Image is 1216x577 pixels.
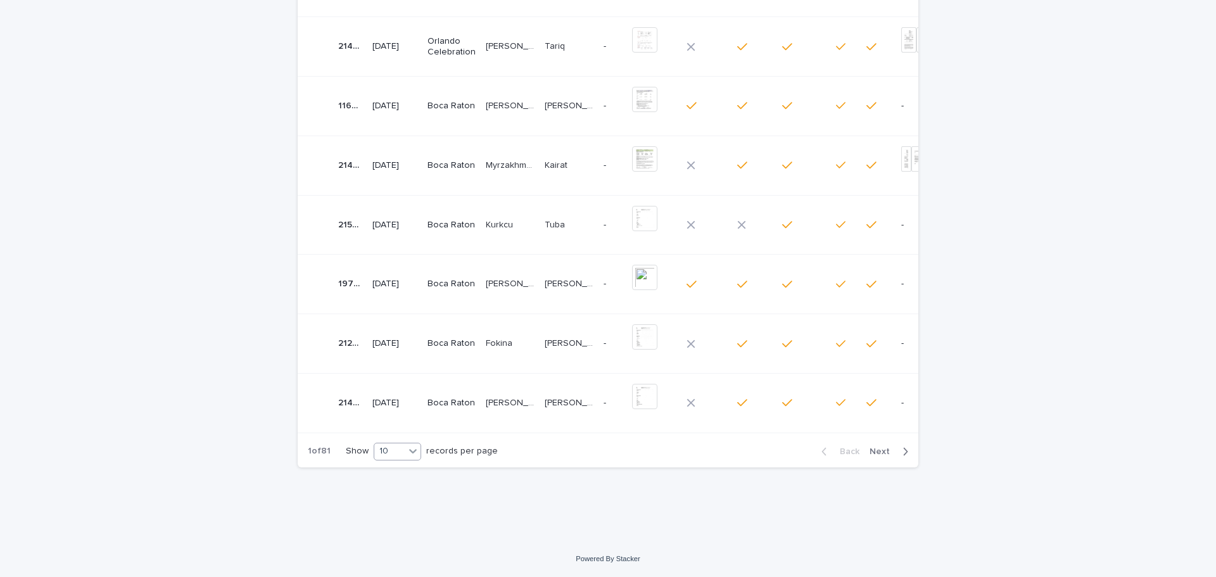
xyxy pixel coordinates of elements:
p: [DATE] [372,101,417,111]
button: Next [864,446,918,457]
tr: 2150921509 [DATE]Boca RatonKurkcuKurkcu TubaTuba -- [298,195,965,255]
p: Boca Raton [427,101,476,111]
p: 1 of 81 [298,436,341,467]
p: Kairat [545,158,570,171]
p: Yully Andrea [545,98,596,111]
p: - [604,101,622,111]
p: Boca Raton [427,338,476,349]
p: Myrzakhmetov [486,158,537,171]
tr: 1975719757 [DATE]Boca Raton[PERSON_NAME] [PERSON_NAME][PERSON_NAME] [PERSON_NAME] [PERSON_NAME][P... [298,255,965,314]
p: records per page [426,446,498,457]
p: 19757 [338,276,365,289]
tr: 2140321403 [DATE]Orlando Celebration[PERSON_NAME][PERSON_NAME] TariqTariq - [298,17,965,77]
p: 11644 [338,98,365,111]
p: Show [346,446,369,457]
p: - [604,160,622,171]
p: 21295 [338,336,365,349]
p: - [604,220,622,231]
span: Next [870,447,897,456]
p: Casas Barreto [486,98,537,111]
p: Boca Raton [427,279,476,289]
p: [DATE] [372,279,417,289]
p: Orlando Celebration [427,36,476,58]
p: - [901,398,944,409]
p: [DATE] [372,338,417,349]
p: ALABDULWAHAB [486,39,537,52]
tr: 2129521295 [DATE]Boca RatonFokinaFokina [PERSON_NAME][PERSON_NAME] -- [298,314,965,374]
tr: 2145021450 [DATE]Boca RatonMyrzakhmetovMyrzakhmetov KairatKairat - [298,136,965,195]
a: Powered By Stacker [576,555,640,562]
p: - [901,220,944,231]
button: Back [811,446,864,457]
p: - [604,279,622,289]
p: Boca Raton [427,220,476,231]
span: Back [832,447,859,456]
p: - [901,338,944,349]
p: 21403 [338,39,365,52]
p: [PERSON_NAME] [545,336,596,349]
p: Heverton Enoch [545,395,596,409]
p: Sergio Lourenco [486,395,537,409]
p: [DATE] [372,220,417,231]
p: [DATE] [372,160,417,171]
p: [DATE] [372,41,417,52]
p: 21509 [338,217,365,231]
p: Katiucha Dayane [545,276,596,289]
p: 21456 [338,395,365,409]
p: Tuba [545,217,567,231]
div: 10 [374,445,405,458]
p: - [604,398,622,409]
p: Boca Raton [427,398,476,409]
p: Tariq [545,39,567,52]
p: [DATE] [372,398,417,409]
p: - [901,279,944,289]
p: 21450 [338,158,365,171]
p: - [901,101,944,111]
tr: 1164411644 [DATE]Boca Raton[PERSON_NAME] [PERSON_NAME][PERSON_NAME] [PERSON_NAME] [PERSON_NAME][P... [298,76,965,136]
p: Kurkcu [486,217,516,231]
p: Boca Raton [427,160,476,171]
p: Fokina [486,336,515,349]
p: - [604,338,622,349]
tr: 2145621456 [DATE]Boca Raton[PERSON_NAME][PERSON_NAME] [PERSON_NAME][PERSON_NAME] -- [298,373,965,433]
p: DE SOUZA BARROS [486,276,537,289]
p: - [604,41,622,52]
